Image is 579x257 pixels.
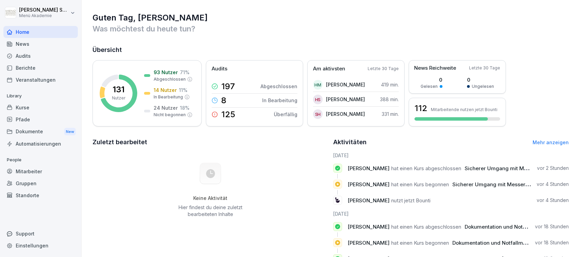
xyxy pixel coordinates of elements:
[154,94,183,100] p: In Bearbeitung
[535,223,569,230] p: vor 18 Stunden
[3,50,78,62] a: Audits
[154,104,178,111] p: 24 Nutzer
[333,137,367,147] h2: Aktivitäten
[274,111,297,118] p: Überfällig
[348,165,390,172] span: [PERSON_NAME]
[391,165,461,172] span: hat einen Kurs abgeschlossen
[19,13,69,18] p: Menü Akademie
[333,210,569,217] h6: [DATE]
[452,181,554,188] span: Sicherer Umgang mit Messern in Küchen
[326,81,365,88] p: [PERSON_NAME]
[19,7,69,13] p: [PERSON_NAME] Schülzke
[537,197,569,204] p: vor 4 Stunden
[221,110,235,119] p: 125
[93,23,569,34] p: Was möchtest du heute tun?
[176,204,245,218] p: Hier findest du deine zuletzt bearbeiteten Inhalte
[3,165,78,177] a: Mitarbeiter
[348,181,390,188] span: [PERSON_NAME]
[113,85,125,94] p: 131
[3,177,78,189] a: Gruppen
[391,240,449,246] span: hat einen Kurs begonnen
[469,65,500,71] p: Letzte 30 Tage
[313,95,323,104] div: HS
[64,128,76,136] div: New
[180,69,189,76] p: 71 %
[537,181,569,188] p: vor 4 Stunden
[391,224,461,230] span: hat einen Kurs abgeschlossen
[472,83,494,90] p: Ungelesen
[221,96,226,105] p: 8
[180,104,189,111] p: 18 %
[313,80,323,90] div: HM
[391,181,449,188] span: hat einen Kurs begonnen
[326,110,365,118] p: [PERSON_NAME]
[533,139,569,145] a: Mehr anzeigen
[93,12,569,23] h1: Guten Tag, [PERSON_NAME]
[176,195,245,201] h5: Keine Aktivität
[3,125,78,138] div: Dokumente
[260,83,297,90] p: Abgeschlossen
[382,110,399,118] p: 331 min.
[535,239,569,246] p: vor 18 Stunden
[421,76,442,83] p: 0
[348,224,390,230] span: [PERSON_NAME]
[93,45,569,55] h2: Übersicht
[3,74,78,86] a: Veranstaltungen
[3,91,78,102] p: Library
[154,69,178,76] p: 93 Nutzer
[3,38,78,50] a: News
[3,26,78,38] a: Home
[154,112,186,118] p: Nicht begonnen
[421,83,438,90] p: Gelesen
[431,107,497,112] p: Mitarbeitende nutzen jetzt Bounti
[3,228,78,240] div: Support
[414,64,456,72] p: News Reichweite
[380,96,399,103] p: 388 min.
[3,102,78,113] a: Kurse
[537,165,569,172] p: vor 2 Stunden
[465,165,566,172] span: Sicherer Umgang mit Messern in Küchen
[467,76,494,83] p: 0
[179,86,187,94] p: 11 %
[154,86,177,94] p: 14 Nutzer
[154,76,186,82] p: Abgeschlossen
[221,82,235,91] p: 197
[348,240,390,246] span: [PERSON_NAME]
[368,66,399,72] p: Letzte 30 Tage
[3,62,78,74] a: Berichte
[3,138,78,150] a: Automatisierungen
[313,65,345,73] p: Am aktivsten
[3,154,78,165] p: People
[3,189,78,201] a: Standorte
[414,103,427,114] h3: 112
[313,109,323,119] div: SH
[112,95,125,101] p: Nutzer
[333,152,569,159] h6: [DATE]
[391,197,430,204] span: nutzt jetzt Bounti
[3,125,78,138] a: DokumenteNew
[348,197,390,204] span: [PERSON_NAME]
[3,113,78,125] a: Pfade
[93,137,328,147] h2: Zuletzt bearbeitet
[3,240,78,252] a: Einstellungen
[326,96,365,103] p: [PERSON_NAME]
[262,97,297,104] p: In Bearbeitung
[381,81,399,88] p: 419 min.
[212,65,227,73] p: Audits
